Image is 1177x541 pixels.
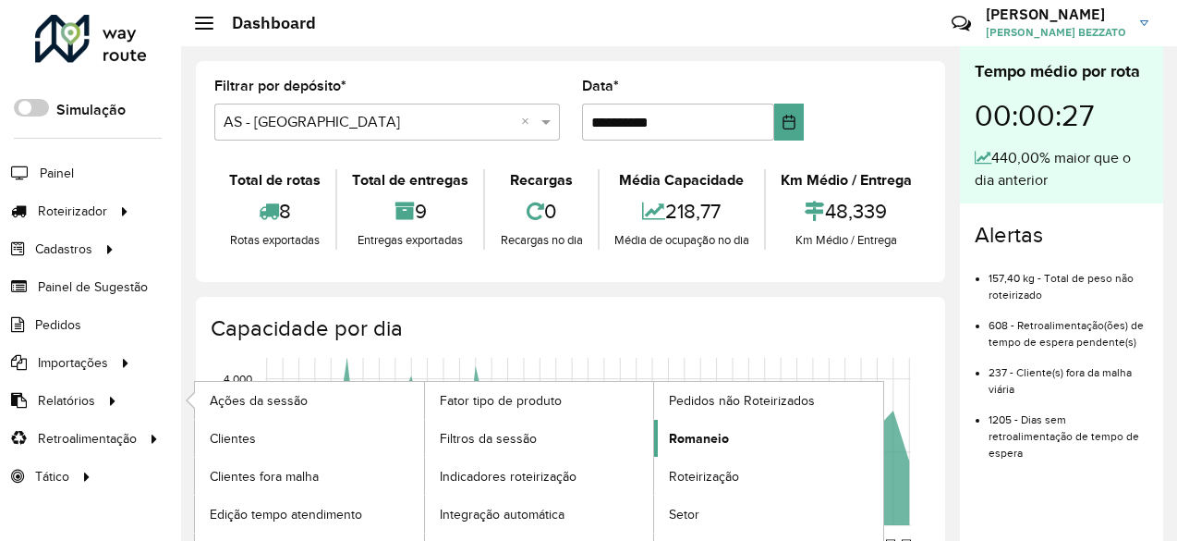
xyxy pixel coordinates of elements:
[975,84,1148,147] div: 00:00:27
[210,467,319,486] span: Clientes fora malha
[669,505,699,524] span: Setor
[342,169,479,191] div: Total de entregas
[604,191,759,231] div: 218,77
[604,231,759,250] div: Média de ocupação no dia
[195,496,424,533] a: Edição tempo atendimento
[425,496,654,533] a: Integração automática
[38,353,108,373] span: Importações
[654,458,883,495] a: Roteirização
[224,373,252,385] text: 4,000
[195,458,424,495] a: Clientes fora malha
[211,315,927,342] h4: Capacidade por dia
[38,391,95,411] span: Relatórios
[35,467,69,486] span: Tático
[490,169,592,191] div: Recargas
[669,391,815,411] span: Pedidos não Roteirizados
[774,104,804,141] button: Choose Date
[654,382,883,419] a: Pedidos não Roteirizados
[669,467,739,486] span: Roteirização
[425,458,654,495] a: Indicadores roteirização
[989,256,1148,303] li: 157,40 kg - Total de peso não roteirizado
[440,391,562,411] span: Fator tipo de produto
[38,277,148,297] span: Painel de Sugestão
[490,231,592,250] div: Recargas no dia
[654,420,883,457] a: Romaneio
[975,222,1148,249] h4: Alertas
[214,75,346,97] label: Filtrar por depósito
[582,75,619,97] label: Data
[210,505,362,524] span: Edição tempo atendimento
[440,505,564,524] span: Integração automática
[490,191,592,231] div: 0
[521,111,537,133] span: Clear all
[989,303,1148,350] li: 608 - Retroalimentação(ões) de tempo de espera pendente(s)
[38,202,107,221] span: Roteirizador
[40,164,74,183] span: Painel
[986,24,1126,41] span: [PERSON_NAME] BEZZATO
[35,240,92,259] span: Cadastros
[941,4,981,43] a: Contato Rápido
[669,429,729,449] span: Romaneio
[210,391,308,411] span: Ações da sessão
[219,191,331,231] div: 8
[219,169,331,191] div: Total de rotas
[213,13,316,33] h2: Dashboard
[771,191,922,231] div: 48,339
[604,169,759,191] div: Média Capacidade
[35,315,81,335] span: Pedidos
[210,429,256,449] span: Clientes
[219,231,331,250] div: Rotas exportadas
[440,467,576,486] span: Indicadores roteirização
[440,429,537,449] span: Filtros da sessão
[38,429,137,449] span: Retroalimentação
[195,420,424,457] a: Clientes
[195,382,424,419] a: Ações da sessão
[975,147,1148,191] div: 440,00% maior que o dia anterior
[425,420,654,457] a: Filtros da sessão
[989,350,1148,398] li: 237 - Cliente(s) fora da malha viária
[342,191,479,231] div: 9
[771,169,922,191] div: Km Médio / Entrega
[975,59,1148,84] div: Tempo médio por rota
[425,382,654,419] a: Fator tipo de produto
[989,398,1148,461] li: 1205 - Dias sem retroalimentação de tempo de espera
[342,231,479,250] div: Entregas exportadas
[654,496,883,533] a: Setor
[771,231,922,250] div: Km Médio / Entrega
[986,6,1126,23] h3: [PERSON_NAME]
[56,99,126,121] label: Simulação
